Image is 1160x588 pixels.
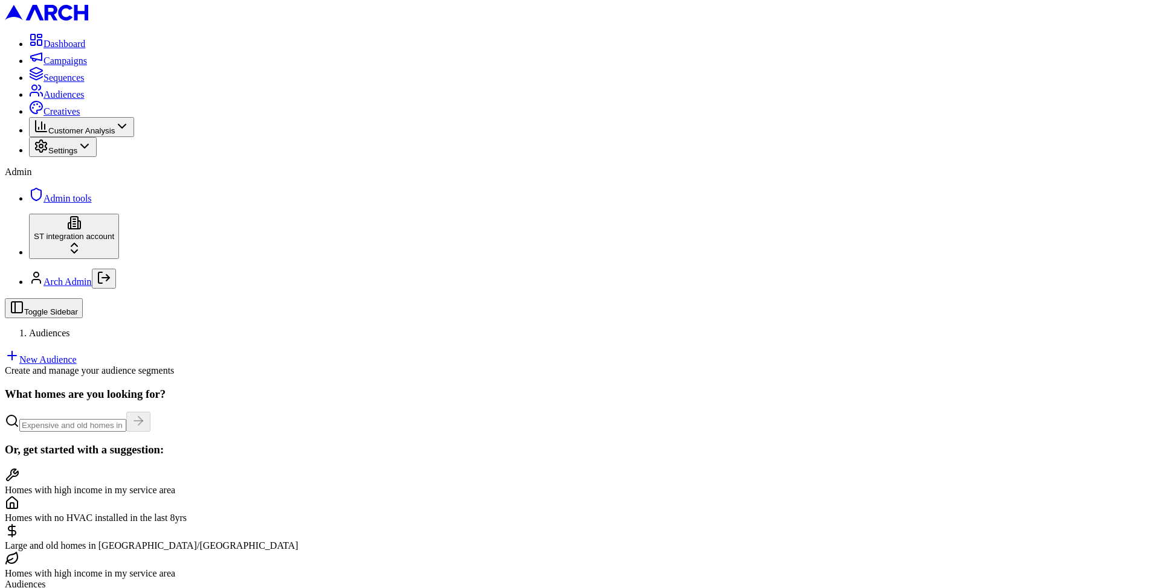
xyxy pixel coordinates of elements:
button: Customer Analysis [29,117,134,137]
div: Homes with high income in my service area [5,568,1155,579]
div: Large and old homes in [GEOGRAPHIC_DATA]/[GEOGRAPHIC_DATA] [5,540,1155,551]
span: ST integration account [34,232,114,241]
span: Toggle Sidebar [24,307,78,316]
span: Customer Analysis [48,126,115,135]
a: Dashboard [29,39,85,49]
a: Arch Admin [43,276,92,287]
span: Dashboard [43,39,85,49]
div: Create and manage your audience segments [5,365,1155,376]
nav: breadcrumb [5,328,1155,339]
span: Audiences [43,89,85,100]
div: Admin [5,167,1155,177]
a: Audiences [29,89,85,100]
input: Expensive and old homes in greater SF Bay Area [19,419,126,432]
span: Sequences [43,72,85,83]
button: Settings [29,137,97,157]
span: Campaigns [43,56,87,66]
span: Admin tools [43,193,92,203]
div: Homes with high income in my service area [5,485,1155,496]
a: Admin tools [29,193,92,203]
a: Creatives [29,106,80,117]
a: Sequences [29,72,85,83]
a: Campaigns [29,56,87,66]
button: ST integration account [29,214,119,259]
span: Creatives [43,106,80,117]
button: Toggle Sidebar [5,298,83,318]
button: Log out [92,269,116,289]
a: New Audience [5,354,77,365]
span: Audiences [29,328,70,338]
h3: What homes are you looking for? [5,388,1155,401]
div: Homes with no HVAC installed in the last 8yrs [5,513,1155,523]
span: Settings [48,146,77,155]
h3: Or, get started with a suggestion: [5,443,1155,456]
